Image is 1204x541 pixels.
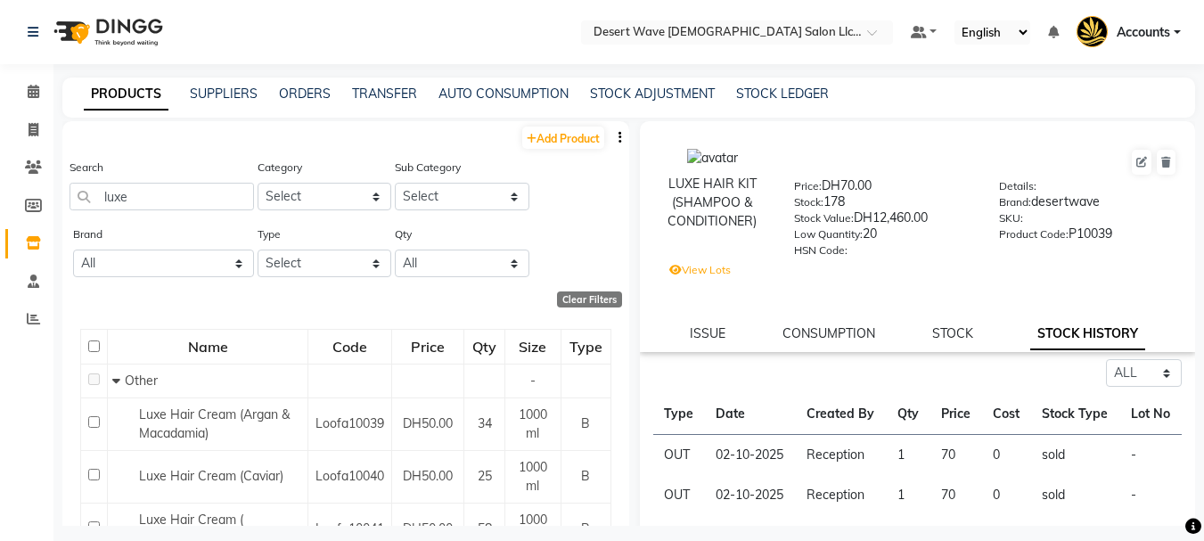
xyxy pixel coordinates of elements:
label: Low Quantity: [794,226,863,242]
label: Search [70,160,103,176]
td: 02-10-2025 [705,435,796,476]
span: DH50.00 [403,521,453,537]
div: Qty [465,331,504,363]
div: Code [309,331,390,363]
label: Stock Value: [794,210,854,226]
th: Stock Type [1031,394,1120,435]
span: Other [125,373,158,389]
a: ISSUE [690,325,725,341]
img: logo [45,7,168,57]
span: B [581,521,590,537]
label: Category [258,160,302,176]
th: Price [930,394,982,435]
th: Date [705,394,796,435]
span: Luxe Hair Cream (Caviar) [139,468,283,484]
img: Accounts [1077,16,1108,47]
label: Type [258,226,281,242]
div: Name [109,331,307,363]
td: OUT [653,435,705,476]
a: AUTO CONSUMPTION [438,86,569,102]
td: 0 [982,475,1031,515]
th: Lot No [1120,394,1182,435]
a: STOCK HISTORY [1030,318,1145,350]
span: Luxe Hair Cream (Argan & Macadamia) [139,406,290,441]
label: Details: [999,178,1036,194]
a: CONSUMPTION [782,325,875,341]
div: 178 [794,193,972,217]
td: 1 [887,435,930,476]
th: Qty [887,394,930,435]
span: DH50.00 [403,415,453,431]
a: SUPPLIERS [190,86,258,102]
div: P10039 [999,225,1177,250]
a: PRODUCTS [84,78,168,111]
span: 58 [478,521,492,537]
label: HSN Code: [794,242,848,258]
span: DH50.00 [403,468,453,484]
img: avatar [687,149,738,168]
td: Reception [796,475,887,515]
span: Loofa10039 [315,415,384,431]
div: 20 [794,225,972,250]
label: Sub Category [395,160,461,176]
th: Type [653,394,705,435]
span: B [581,468,590,484]
label: Stock: [794,194,823,210]
div: Price [393,331,463,363]
span: 1000 ml [519,406,547,441]
div: Clear Filters [557,291,622,307]
div: Size [506,331,560,363]
span: Collapse Row [112,373,125,389]
div: DH12,460.00 [794,209,972,234]
div: DH70.00 [794,176,972,201]
td: 02-10-2025 [705,475,796,515]
td: OUT [653,475,705,515]
a: TRANSFER [352,86,417,102]
td: Reception [796,435,887,476]
span: - [530,373,536,389]
label: Product Code: [999,226,1069,242]
span: Accounts [1117,23,1170,42]
th: Created By [796,394,887,435]
a: ORDERS [279,86,331,102]
span: B [581,415,590,431]
span: 25 [478,468,492,484]
div: LUXE HAIR KIT (SHAMPOO & CONDITIONER) [658,175,767,231]
a: STOCK ADJUSTMENT [590,86,715,102]
td: 70 [930,435,982,476]
td: 70 [930,475,982,515]
span: Loofa10040 [315,468,384,484]
span: 34 [478,415,492,431]
span: 1000 ml [519,459,547,494]
td: sold [1031,435,1120,476]
input: Search by product name or code [70,183,254,210]
label: Qty [395,226,412,242]
td: sold [1031,475,1120,515]
td: - [1120,435,1182,476]
label: Price: [794,178,822,194]
div: desertwave [999,193,1177,217]
label: SKU: [999,210,1023,226]
a: STOCK LEDGER [736,86,829,102]
a: Add Product [522,127,604,149]
span: Loofa10041 [315,521,384,537]
td: - [1120,475,1182,515]
label: Brand: [999,194,1031,210]
label: Brand [73,226,102,242]
td: 1 [887,475,930,515]
th: Cost [982,394,1031,435]
a: STOCK [932,325,973,341]
td: 0 [982,435,1031,476]
div: Type [562,331,610,363]
label: View Lots [669,262,731,278]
